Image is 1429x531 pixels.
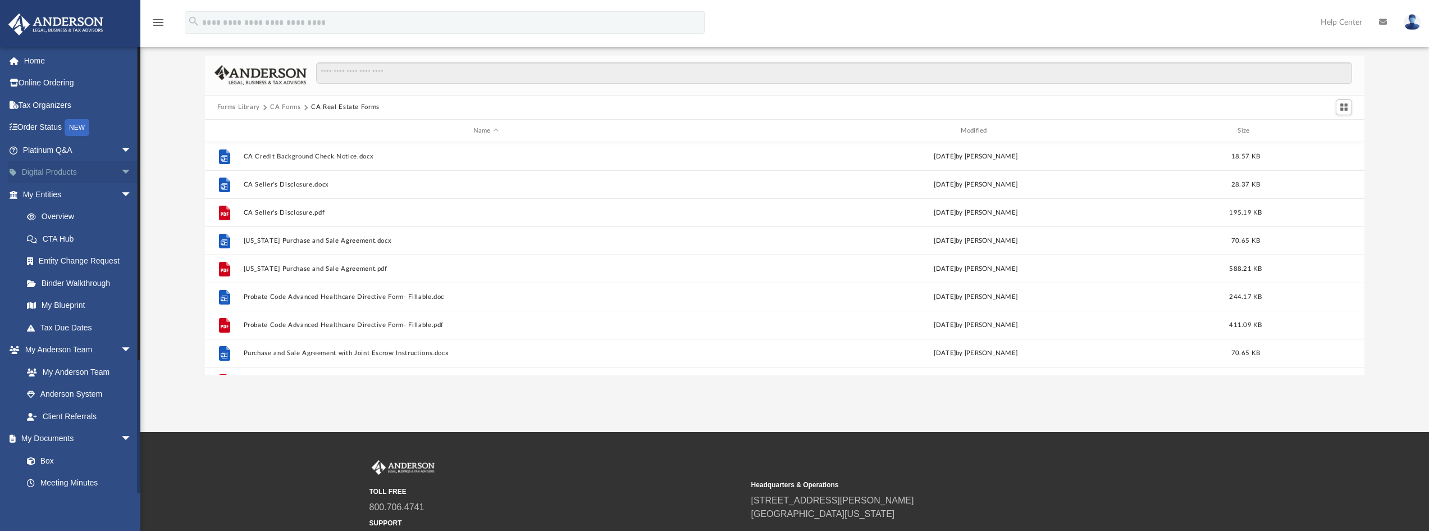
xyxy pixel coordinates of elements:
[1229,210,1262,216] span: 195.19 KB
[243,153,728,160] button: CA Credit Background Check Notice.docx
[733,208,1218,218] div: [DATE] by [PERSON_NAME]
[1273,126,1352,136] div: id
[1231,153,1260,160] span: 18.57 KB
[733,320,1218,330] div: [DATE] by [PERSON_NAME]
[16,361,138,383] a: My Anderson Team
[8,72,149,94] a: Online Ordering
[270,102,300,112] button: CA Forms
[16,316,149,339] a: Tax Due Dates
[205,142,1365,375] div: grid
[16,272,149,294] a: Binder Walkthrough
[217,102,260,112] button: Forms Library
[8,94,149,116] a: Tax Organizers
[243,321,728,329] button: Probate Code Advanced Healthcare Directive Form- Fillable.pdf
[121,428,143,451] span: arrow_drop_down
[733,264,1218,274] div: [DATE] by [PERSON_NAME]
[65,119,89,136] div: NEW
[16,250,149,273] a: Entity Change Request
[243,293,728,301] button: Probate Code Advanced Healthcare Directive Form- Fillable.doc
[8,116,149,139] a: Order StatusNEW
[243,265,728,273] button: [US_STATE] Purchase and Sale Agreement.pdf
[1229,266,1262,272] span: 588.21 KB
[1231,238,1260,244] span: 70.65 KB
[733,348,1218,358] div: [DATE] by [PERSON_NAME]
[733,126,1218,136] div: Modified
[1229,294,1262,300] span: 244.17 KB
[243,237,728,244] button: [US_STATE] Purchase and Sale Agreement.docx
[1404,14,1421,30] img: User Pic
[733,152,1218,162] div: [DATE] by [PERSON_NAME]
[210,126,238,136] div: id
[16,206,149,228] a: Overview
[8,49,149,72] a: Home
[369,518,743,528] small: SUPPORT
[1223,126,1268,136] div: Size
[243,126,728,136] div: Name
[152,16,165,29] i: menu
[16,228,149,250] a: CTA Hub
[16,405,143,428] a: Client Referrals
[1231,181,1260,188] span: 28.37 KB
[311,102,380,112] button: CA Real Estate Forms
[243,181,728,188] button: CA Seller's Disclosure.docx
[5,13,107,35] img: Anderson Advisors Platinum Portal
[16,294,143,317] a: My Blueprint
[1229,322,1262,328] span: 411.09 KB
[121,161,143,184] span: arrow_drop_down
[8,339,143,361] a: My Anderson Teamarrow_drop_down
[188,15,200,28] i: search
[751,496,914,505] a: [STREET_ADDRESS][PERSON_NAME]
[369,487,743,497] small: TOLL FREE
[8,428,143,450] a: My Documentsarrow_drop_down
[1336,99,1353,115] button: Switch to Grid View
[121,139,143,162] span: arrow_drop_down
[16,383,143,406] a: Anderson System
[8,161,149,184] a: Digital Productsarrow_drop_down
[369,460,437,475] img: Anderson Advisors Platinum Portal
[316,62,1352,84] input: Search files and folders
[733,236,1218,246] div: [DATE] by [PERSON_NAME]
[121,183,143,206] span: arrow_drop_down
[8,183,149,206] a: My Entitiesarrow_drop_down
[733,180,1218,190] div: [DATE] by [PERSON_NAME]
[369,502,424,512] a: 800.706.4741
[121,339,143,362] span: arrow_drop_down
[751,509,895,519] a: [GEOGRAPHIC_DATA][US_STATE]
[751,480,1125,490] small: Headquarters & Operations
[8,139,149,161] a: Platinum Q&Aarrow_drop_down
[243,350,728,357] button: Purchase and Sale Agreement with Joint Escrow Instructions.docx
[152,21,165,29] a: menu
[1231,350,1260,356] span: 70.65 KB
[16,450,138,472] a: Box
[16,472,143,494] a: Meeting Minutes
[243,209,728,216] button: CA Seller's Disclosure.pdf
[733,292,1218,302] div: [DATE] by [PERSON_NAME]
